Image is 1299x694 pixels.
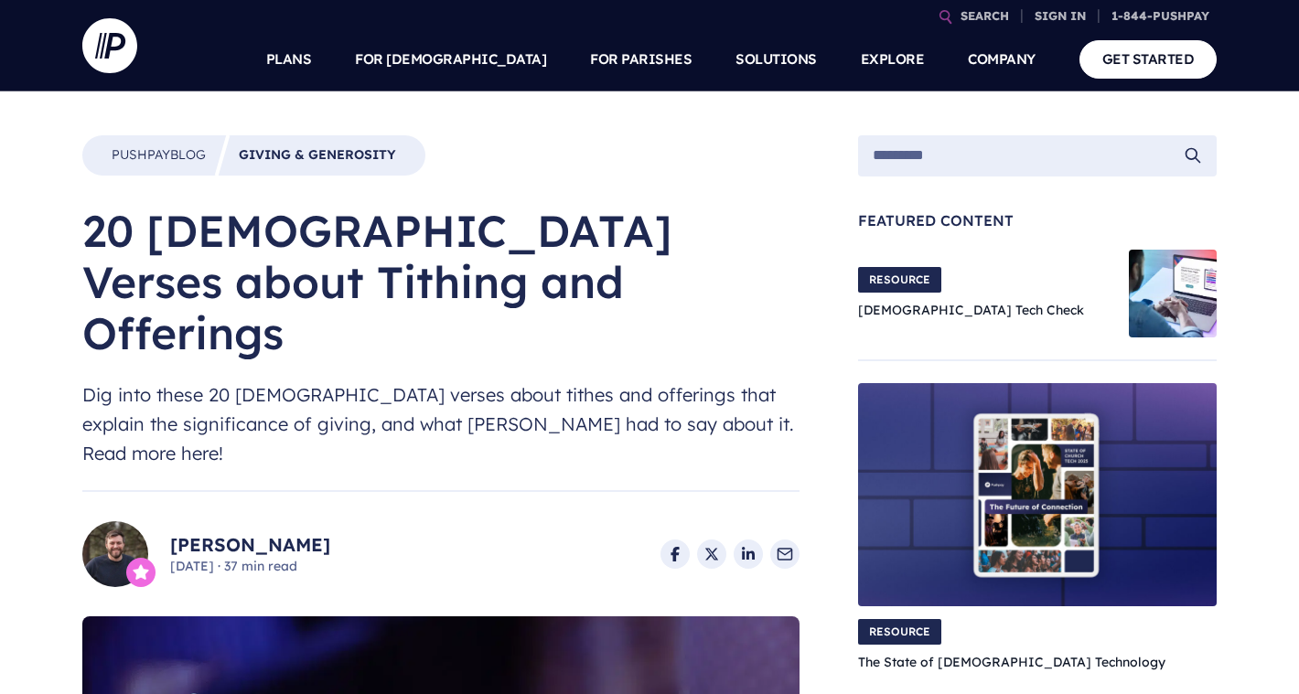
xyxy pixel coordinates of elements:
img: Church Tech Check Blog Hero Image [1129,250,1217,337]
span: Featured Content [858,213,1217,228]
a: GET STARTED [1079,40,1218,78]
span: · [218,558,220,574]
a: The State of [DEMOGRAPHIC_DATA] Technology [858,654,1165,670]
a: [PERSON_NAME] [170,532,330,558]
a: Share on Facebook [660,539,690,569]
a: Giving & Generosity [239,146,396,165]
a: FOR [DEMOGRAPHIC_DATA] [355,27,546,91]
a: FOR PARISHES [590,27,692,91]
span: [DATE] 37 min read [170,558,330,576]
a: Share on X [697,539,726,569]
a: PLANS [266,27,312,91]
a: EXPLORE [861,27,925,91]
a: Share via Email [770,539,800,569]
h1: 20 [DEMOGRAPHIC_DATA] Verses about Tithing and Offerings [82,205,800,358]
span: RESOURCE [858,619,941,645]
span: Pushpay [112,146,170,163]
a: Share on LinkedIn [734,539,763,569]
a: PushpayBlog [112,146,206,165]
span: RESOURCE [858,267,941,293]
a: COMPANY [968,27,1036,91]
img: David Royall [82,521,148,587]
a: SOLUTIONS [735,27,817,91]
a: [DEMOGRAPHIC_DATA] Tech Check [858,302,1084,318]
span: Dig into these 20 [DEMOGRAPHIC_DATA] verses about tithes and offerings that explain the significa... [82,380,800,468]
